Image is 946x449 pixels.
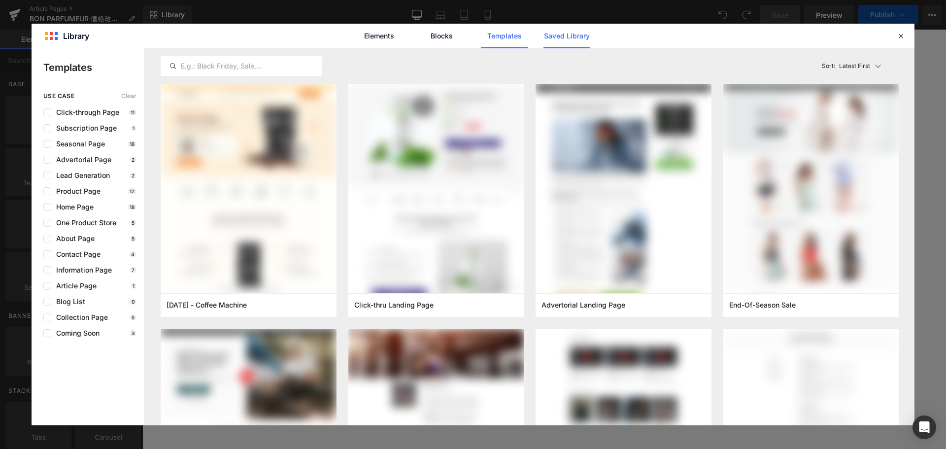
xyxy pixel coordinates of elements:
[51,235,95,242] span: About Page
[129,251,136,257] p: 4
[87,93,104,100] a: ホーム
[51,203,94,211] span: Home Page
[51,313,108,321] span: Collection Page
[481,24,528,48] a: Templates
[822,63,835,69] span: Sort:
[51,298,85,306] span: Blog List
[729,301,796,310] span: End-Of-Season Sale
[453,68,515,85] a: カテゴリーから探す
[130,314,136,320] p: 5
[167,301,247,310] span: Thanksgiving - Coffee Machine
[186,45,222,56] span: お問い合わせ
[51,124,117,132] span: Subscription Page
[839,62,870,70] p: Latest First
[177,68,233,85] a: ブランドから探す
[51,108,119,116] span: Click-through Page
[414,68,441,85] a: 最新情報
[541,301,625,310] span: Advertorial Landing Page
[51,172,110,179] span: Lead Generation
[97,157,241,164] span: {{ article.published_at | date: "%Y年%m月%d日" }}
[131,283,136,289] p: 1
[51,250,101,258] span: Contact Page
[682,45,711,56] span: お気に入り
[130,236,136,242] p: 5
[361,68,402,85] a: ギフトガイド
[418,24,465,48] a: Blocks
[128,141,136,147] p: 18
[87,45,161,56] a: ショッピングガイド
[161,60,322,72] input: E.g.: Black Friday, Sale,...
[129,109,136,115] p: 11
[130,267,136,273] p: 7
[97,134,708,152] h1: {{ article.title }}
[51,329,100,337] span: Coming Soon
[244,68,316,85] a: 限定品/キット・コフレ
[51,282,97,290] span: Article Page
[10,10,794,31] p: [全製品対象] ご購入で選べるサンプル2点プレゼント！
[87,92,232,102] nav: breadcrumbs
[602,66,701,86] input: 検索
[51,187,101,195] span: Product Page
[130,157,136,163] p: 2
[97,124,136,132] a: {{ blog.title }}
[107,45,161,56] span: ショッピングガイド
[128,204,136,210] p: 18
[629,45,652,56] span: ログイン
[356,24,403,48] a: Elements
[51,156,111,164] span: Advertorial Page
[43,93,74,100] span: use case
[818,56,899,76] button: Latest FirstSort:Latest First
[130,220,136,226] p: 5
[617,45,623,56] img: Icon_User.svg
[543,24,590,48] a: Saved Library
[707,70,717,81] img: Icon_Cart.svg
[51,266,112,274] span: Information Page
[611,45,652,56] a: ログイン
[93,46,101,55] img: Icon_ShoppingGuide.svg
[51,219,116,227] span: One Product Store
[87,70,166,82] img: ラトリエ デ パルファム 公式オンラインストア
[121,93,136,100] span: Clear
[128,188,136,194] p: 12
[130,330,136,336] p: 3
[354,301,434,310] span: Click-thru Landing Page
[174,48,180,52] img: Icon_Email.svg
[328,68,349,85] a: 新製品
[51,140,105,148] span: Seasonal Page
[131,125,136,131] p: 1
[912,415,936,439] div: Open Intercom Messenger
[130,299,136,305] p: 0
[43,60,144,75] p: Templates
[169,45,222,56] a: お問い合わせ
[130,173,136,178] p: 2
[109,93,232,100] span: ラトリエ デ パルファム 公式オンラインストア
[686,70,697,81] img: Icon_Search.svg
[670,47,676,53] img: Icon_Heart_Empty.svg
[527,68,575,85] a: ショップリスト
[317,22,486,29] a: [PERSON_NAME]休業期間のお届けおよびお問い合わせについて
[106,93,108,100] span: ›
